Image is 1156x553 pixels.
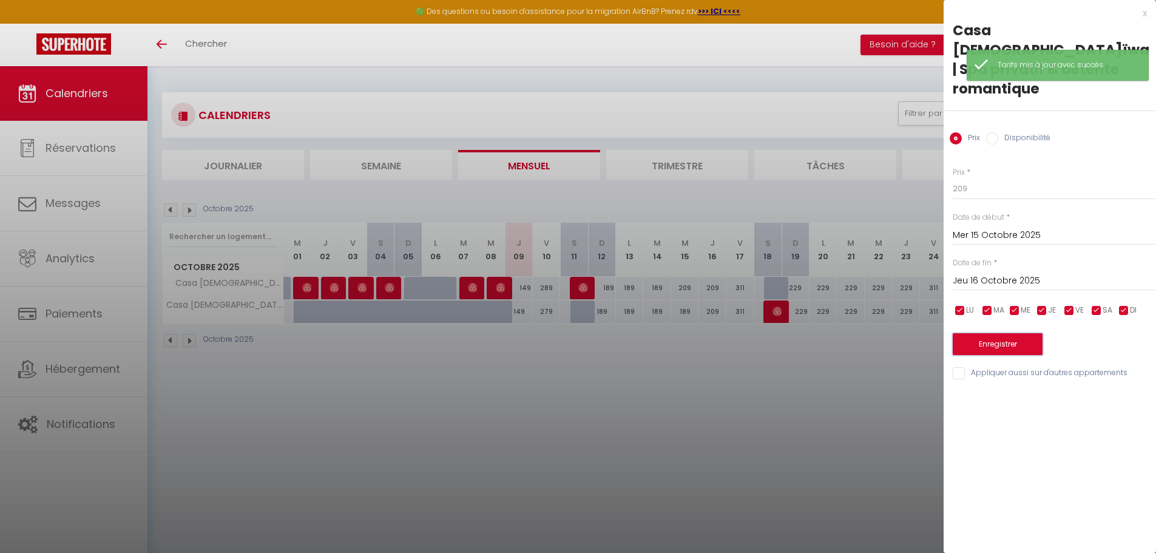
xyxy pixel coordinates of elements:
[966,305,974,316] span: LU
[1103,305,1112,316] span: SA
[953,257,992,269] label: Date de fin
[953,212,1004,223] label: Date de début
[998,132,1050,146] label: Disponibilité
[953,167,965,178] label: Prix
[1048,305,1056,316] span: JE
[998,59,1136,71] div: Tarifs mis à jour avec succès
[953,333,1043,355] button: Enregistrer
[1075,305,1084,316] span: VE
[993,305,1004,316] span: MA
[1130,305,1137,316] span: DI
[1021,305,1030,316] span: ME
[953,21,1147,98] div: Casa [DEMOGRAPHIC_DATA]ïwa | Spa privatif & détente romantique
[962,132,980,146] label: Prix
[944,6,1147,21] div: x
